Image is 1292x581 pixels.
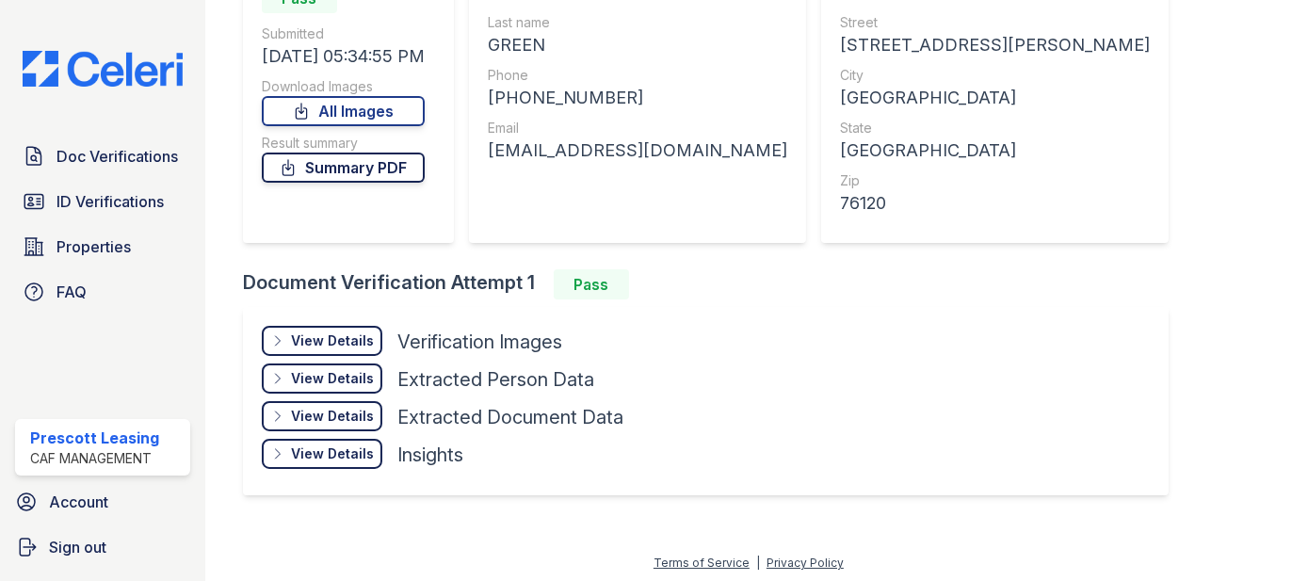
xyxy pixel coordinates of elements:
div: [GEOGRAPHIC_DATA] [840,85,1150,111]
div: View Details [291,331,374,350]
div: Pass [554,269,629,299]
div: State [840,119,1150,137]
a: ID Verifications [15,183,190,220]
div: [DATE] 05:34:55 PM [262,43,425,70]
div: [EMAIL_ADDRESS][DOMAIN_NAME] [488,137,787,164]
a: Properties [15,228,190,266]
a: Summary PDF [262,153,425,183]
img: CE_Logo_Blue-a8612792a0a2168367f1c8372b55b34899dd931a85d93a1a3d3e32e68fde9ad4.png [8,51,198,87]
div: 76120 [840,190,1150,217]
div: Document Verification Attempt 1 [243,269,1184,299]
div: Extracted Document Data [397,404,623,430]
div: Extracted Person Data [397,366,594,393]
div: [GEOGRAPHIC_DATA] [840,137,1150,164]
span: Properties [57,235,131,258]
div: [PHONE_NUMBER] [488,85,787,111]
div: Zip [840,171,1150,190]
div: Download Images [262,77,425,96]
div: Submitted [262,24,425,43]
div: [STREET_ADDRESS][PERSON_NAME] [840,32,1150,58]
div: Phone [488,66,787,85]
div: Street [840,13,1150,32]
div: View Details [291,407,374,426]
span: Account [49,491,108,513]
div: Last name [488,13,787,32]
a: Account [8,483,198,521]
span: Doc Verifications [57,145,178,168]
a: FAQ [15,273,190,311]
span: ID Verifications [57,190,164,213]
div: GREEN [488,32,787,58]
a: All Images [262,96,425,126]
a: Terms of Service [654,556,750,570]
div: Verification Images [397,329,562,355]
a: Sign out [8,528,198,566]
div: View Details [291,444,374,463]
a: Doc Verifications [15,137,190,175]
div: City [840,66,1150,85]
div: Email [488,119,787,137]
div: Result summary [262,134,425,153]
div: CAF Management [30,449,159,468]
span: Sign out [49,536,106,558]
div: | [756,556,760,570]
div: Prescott Leasing [30,427,159,449]
a: Privacy Policy [767,556,844,570]
div: Insights [397,442,463,468]
div: View Details [291,369,374,388]
span: FAQ [57,281,87,303]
